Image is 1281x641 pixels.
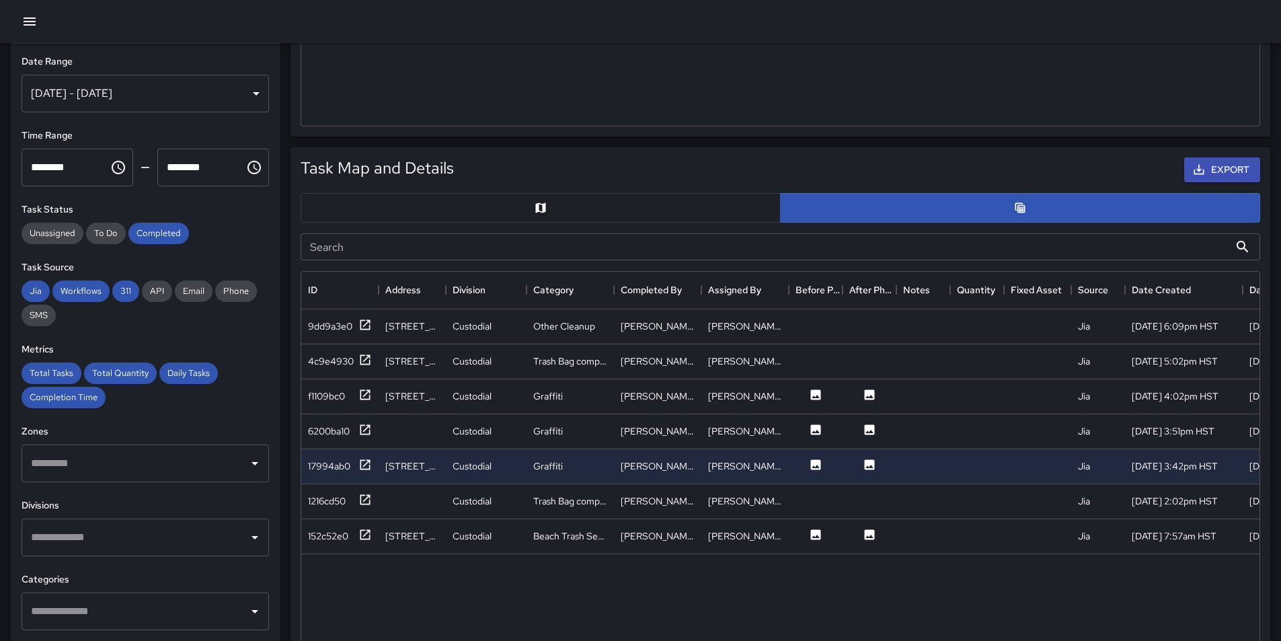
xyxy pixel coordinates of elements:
[308,424,350,438] div: 6200ba10
[1078,389,1090,403] div: Jia
[453,494,492,508] div: Custodial
[453,354,492,368] div: Custodial
[52,285,110,297] span: Workflows
[708,459,782,473] div: Peter Abihai
[22,227,83,239] span: Unassigned
[950,271,1004,309] div: Quantity
[308,353,372,370] button: 4c9e4930
[1078,319,1090,333] div: Jia
[112,280,139,302] div: 311
[1078,494,1090,508] div: Jia
[1132,494,1218,508] div: 9/1/2025, 2:02pm HST
[245,454,264,473] button: Open
[1013,201,1027,215] svg: Table
[308,459,350,473] div: 17994ab0
[22,391,106,403] span: Completion Time
[1132,459,1218,473] div: 9/1/2025, 3:42pm HST
[1078,459,1090,473] div: Jia
[112,285,139,297] span: 311
[308,423,372,440] button: 6200ba10
[22,280,50,302] div: Jia
[215,285,257,297] span: Phone
[453,459,492,473] div: Custodial
[301,193,781,223] button: Map
[453,319,492,333] div: Custodial
[1078,354,1090,368] div: Jia
[453,424,492,438] div: Custodial
[903,271,930,309] div: Notes
[308,529,348,543] div: 152c52e0
[385,319,439,333] div: 273 Beach Walk
[453,389,492,403] div: Custodial
[708,271,761,309] div: Assigned By
[843,271,896,309] div: After Photo
[621,459,695,473] div: Peter Abihai
[159,367,218,379] span: Daily Tasks
[789,271,843,309] div: Before Photo
[22,260,269,275] h6: Task Source
[385,529,439,543] div: 2333 Kalākaua Avenue
[22,387,106,408] div: Completion Time
[957,271,995,309] div: Quantity
[533,424,563,438] div: Graffiti
[701,271,789,309] div: Assigned By
[175,285,212,297] span: Email
[621,494,695,508] div: Peter Abihai
[385,459,439,473] div: 641 Ala Moana Park Drive
[385,389,439,403] div: 498 Ala Moana Park Drive
[84,367,157,379] span: Total Quantity
[621,424,695,438] div: Peter Abihai
[22,285,50,297] span: Jia
[22,305,56,326] div: SMS
[1132,319,1218,333] div: 9/1/2025, 6:09pm HST
[128,227,189,239] span: Completed
[22,202,269,217] h6: Task Status
[22,498,269,513] h6: Divisions
[84,363,157,384] div: Total Quantity
[142,280,172,302] div: API
[708,389,782,403] div: Peter Abihai
[1125,271,1243,309] div: Date Created
[621,271,682,309] div: Completed By
[22,424,269,439] h6: Zones
[22,572,269,587] h6: Categories
[308,271,317,309] div: ID
[308,493,372,510] button: 1216cd50
[1132,271,1191,309] div: Date Created
[527,271,614,309] div: Category
[1004,271,1071,309] div: Fixed Asset
[128,223,189,244] div: Completed
[301,271,379,309] div: ID
[849,271,896,309] div: After Photo
[241,154,268,181] button: Choose time, selected time is 11:59 PM
[22,128,269,143] h6: Time Range
[795,271,843,309] div: Before Photo
[533,354,607,368] div: Trash Bag completed BLUE
[308,354,354,368] div: 4c9e4930
[621,389,695,403] div: Peter Abihai
[446,271,527,309] div: Division
[1184,157,1260,182] button: Export
[533,494,607,508] div: Trash Bag completed BLUE
[708,529,782,543] div: James Bordenave
[453,271,486,309] div: Division
[621,529,695,543] div: James Bordenave
[1071,271,1125,309] div: Source
[22,54,269,69] h6: Date Range
[86,223,126,244] div: To Do
[301,157,454,179] h5: Task Map and Details
[385,354,439,368] div: 333 Seaside Avenue
[22,223,83,244] div: Unassigned
[159,363,218,384] div: Daily Tasks
[385,271,421,309] div: Address
[1132,354,1218,368] div: 9/1/2025, 5:02pm HST
[1132,424,1214,438] div: 9/1/2025, 3:51pm HST
[533,459,563,473] div: Graffiti
[22,342,269,357] h6: Metrics
[379,271,446,309] div: Address
[86,227,126,239] span: To Do
[708,424,782,438] div: Peter Abihai
[780,193,1260,223] button: Table
[1132,389,1218,403] div: 9/1/2025, 4:02pm HST
[1078,424,1090,438] div: Jia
